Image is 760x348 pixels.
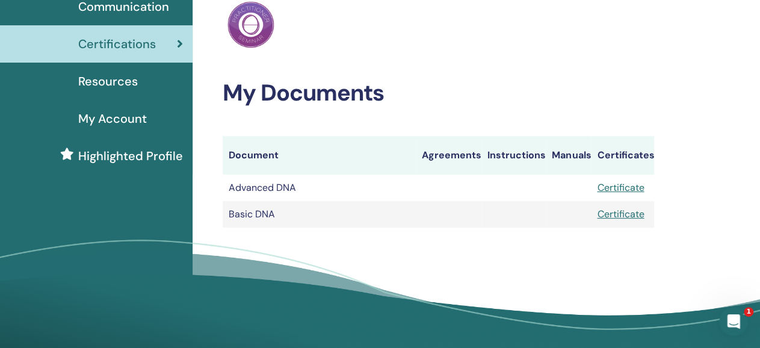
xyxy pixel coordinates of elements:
[597,181,644,194] a: Certificate
[78,147,183,165] span: Highlighted Profile
[416,136,481,175] th: Agreements
[78,35,156,53] span: Certifications
[481,136,546,175] th: Instructions
[591,136,654,175] th: Certificates
[597,208,644,220] a: Certificate
[223,201,416,228] td: Basic DNA
[546,136,591,175] th: Manuals
[223,136,416,175] th: Document
[223,79,654,107] h2: My Documents
[719,307,748,336] iframe: Intercom live chat
[223,175,416,201] td: Advanced DNA
[227,1,274,48] img: Practitioner
[744,307,753,317] span: 1
[78,110,147,128] span: My Account
[78,72,138,90] span: Resources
